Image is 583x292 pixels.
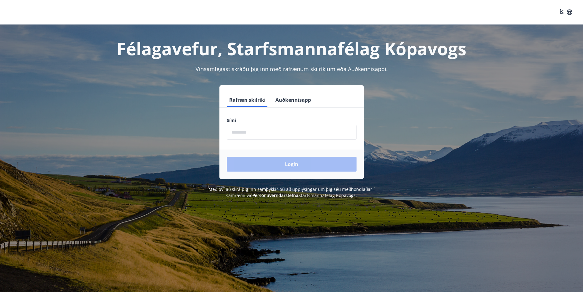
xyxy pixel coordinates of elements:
button: Rafræn skilríki [227,93,268,107]
span: Með því að skrá þig inn samþykkir þú að upplýsingar um þig séu meðhöndlaðar í samræmi við Starfsm... [208,186,375,198]
span: Vinsamlegast skráðu þig inn með rafrænum skilríkjum eða Auðkennisappi. [196,65,388,73]
a: Persónuverndarstefna [252,192,298,198]
button: ÍS [556,7,576,18]
button: Auðkennisapp [273,93,313,107]
h1: Félagavefur, Starfsmannafélag Kópavogs [79,37,505,60]
label: Sími [227,117,357,123]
